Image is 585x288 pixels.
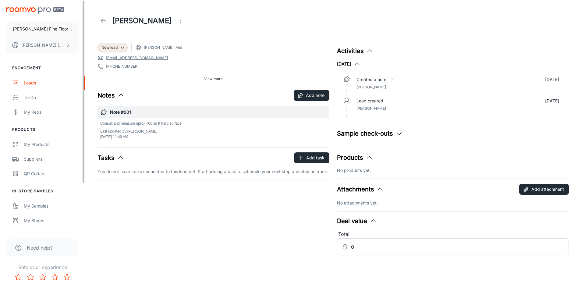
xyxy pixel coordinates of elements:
[37,271,49,283] button: Rate 3 star
[337,60,361,68] button: [DATE]
[5,264,80,271] p: Rate your experience
[294,90,329,101] button: Add note
[24,156,79,162] div: Suppliers
[112,15,172,26] h1: [PERSON_NAME]
[202,74,225,84] button: View more
[519,184,569,195] button: Add attachment
[174,15,186,27] button: Open menu
[106,55,168,61] a: [EMAIL_ADDRESS][DOMAIN_NAME]
[24,109,79,116] div: My Reps
[100,134,182,140] p: [DATE] 11:49 AM
[144,45,182,50] span: [PERSON_NAME] (Me)
[24,80,79,86] div: Leads
[6,21,79,37] button: [PERSON_NAME] Fine Floors, Inc
[97,43,128,52] div: New lead
[24,141,79,148] div: My Products
[337,200,569,206] p: No attachments yet.
[356,106,386,111] span: [PERSON_NAME]
[98,106,329,142] button: Note #001Consult and measure aprox 700 sq ft hard surfaceLast updated by [PERSON_NAME][DATE] 11:4...
[337,167,569,174] p: No products yet.
[61,271,73,283] button: Rate 5 star
[24,217,79,224] div: My Stores
[21,42,64,48] p: [PERSON_NAME] [PERSON_NAME]
[27,244,53,251] span: Need help?
[24,203,79,209] div: My Samples
[337,216,377,226] button: Deal value
[204,76,223,82] span: View more
[6,7,64,14] img: Roomvo PRO Beta
[100,129,182,134] p: Last updated by [PERSON_NAME]
[106,64,139,69] a: [PHONE_NUMBER]
[49,271,61,283] button: Rate 4 star
[545,98,559,104] p: [DATE]
[351,238,569,255] input: Estimated deal value
[97,168,329,175] p: You do not have tasks connected to this lead yet. Start adding a task to schedule your next step ...
[545,76,559,83] p: [DATE]
[6,37,79,53] button: [PERSON_NAME] [PERSON_NAME]
[100,121,182,126] p: Consult and measure aprox 700 sq ft hard surface
[24,170,79,177] div: QR Codes
[12,271,24,283] button: Rate 1 star
[356,76,386,83] p: Created a note
[97,153,124,162] button: Tasks
[337,129,403,138] button: Sample check-outs
[101,45,118,50] span: New lead
[337,230,569,238] div: Total
[97,91,125,100] button: Notes
[110,109,327,116] h6: Note #001
[337,46,374,55] button: Activities
[337,153,373,162] button: Products
[356,85,386,89] span: [PERSON_NAME]
[24,271,37,283] button: Rate 2 star
[356,98,383,104] p: Lead created
[24,94,79,101] div: To-do
[294,152,329,163] button: Add task
[13,26,72,32] p: [PERSON_NAME] Fine Floors, Inc
[337,185,384,194] button: Attachments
